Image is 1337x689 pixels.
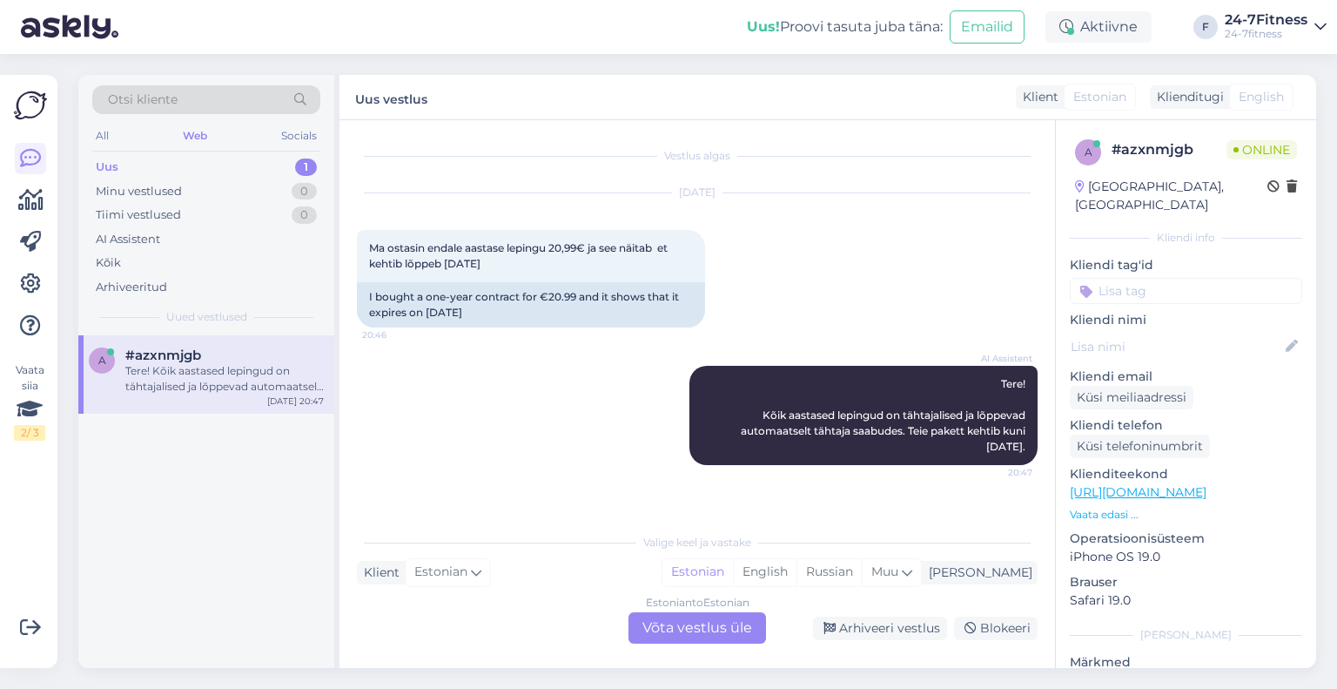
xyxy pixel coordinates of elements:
div: Vestlus algas [357,148,1038,164]
p: Brauser [1070,573,1302,591]
p: Operatsioonisüsteem [1070,530,1302,548]
div: Klient [1016,88,1058,106]
input: Lisa nimi [1071,337,1282,356]
p: Kliendi email [1070,368,1302,386]
div: 1 [295,159,317,176]
div: Estonian to Estonian [646,595,749,611]
span: Online [1226,140,1297,159]
div: Proovi tasuta juba täna: [747,17,943,37]
div: I bought a one-year contract for €20.99 and it shows that it expires on [DATE] [357,282,705,328]
div: Minu vestlused [96,183,182,200]
div: Klient [357,564,400,582]
div: Kõik [96,254,121,272]
span: Tere! Kõik aastased lepingud on tähtajalised ja lõppevad automaatselt tähtaja saabudes. Teie pake... [741,377,1028,453]
div: [PERSON_NAME] [922,564,1032,582]
p: Kliendi telefon [1070,416,1302,435]
label: Uus vestlus [355,85,427,109]
span: Uued vestlused [166,309,247,325]
div: 24-7Fitness [1225,13,1307,27]
div: Valige keel ja vastake [357,535,1038,551]
div: English [733,559,796,585]
div: Russian [796,559,862,585]
p: Kliendi nimi [1070,311,1302,329]
span: Otsi kliente [108,91,178,109]
input: Lisa tag [1070,278,1302,304]
div: Estonian [662,559,733,585]
div: Arhiveeri vestlus [813,617,947,640]
div: [DATE] 20:47 [267,395,324,408]
div: 2 / 3 [14,425,45,441]
div: [DATE] [357,185,1038,200]
div: All [92,125,112,147]
a: 24-7Fitness24-7fitness [1225,13,1327,41]
div: Tere! Kõik aastased lepingud on tähtajalised ja lõppevad automaatselt tähtaja saabudes. Teie pake... [125,363,324,395]
b: Uus! [747,18,780,35]
p: Safari 19.0 [1070,591,1302,610]
p: Kliendi tag'id [1070,256,1302,274]
span: 20:46 [362,328,427,341]
div: Aktiivne [1045,11,1152,43]
div: Kliendi info [1070,230,1302,246]
div: Socials [278,125,320,147]
span: English [1239,88,1284,106]
div: 0 [292,206,317,224]
a: [URL][DOMAIN_NAME] [1070,484,1206,500]
div: Tiimi vestlused [96,206,181,224]
div: Blokeeri [954,617,1038,640]
div: AI Assistent [96,231,160,248]
div: 24-7fitness [1225,27,1307,41]
div: Vaata siia [14,362,45,441]
span: Ma ostasin endale aastase lepingu 20,99€ ja see näitab et kehtib lõppeb [DATE] [369,241,670,270]
span: Muu [871,564,898,579]
div: 0 [292,183,317,200]
span: a [1085,145,1092,159]
button: Emailid [950,10,1025,44]
span: Estonian [414,563,467,582]
span: a [98,354,106,367]
span: #azxnmjgb [125,348,201,363]
p: iPhone OS 19.0 [1070,548,1302,566]
div: Klienditugi [1150,88,1224,106]
div: # azxnmjgb [1112,139,1226,160]
div: Arhiveeritud [96,279,167,296]
div: [GEOGRAPHIC_DATA], [GEOGRAPHIC_DATA] [1075,178,1267,214]
p: Märkmed [1070,653,1302,672]
div: Web [179,125,211,147]
div: Uus [96,159,118,176]
img: Askly Logo [14,89,47,122]
div: F [1193,15,1218,39]
p: Vaata edasi ... [1070,507,1302,523]
div: Võta vestlus üle [628,612,766,644]
span: AI Assistent [967,352,1032,365]
span: 20:47 [967,466,1032,479]
div: [PERSON_NAME] [1070,627,1302,643]
div: Küsi meiliaadressi [1070,386,1193,409]
p: Klienditeekond [1070,465,1302,483]
div: Küsi telefoninumbrit [1070,435,1210,458]
span: Estonian [1073,88,1126,106]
